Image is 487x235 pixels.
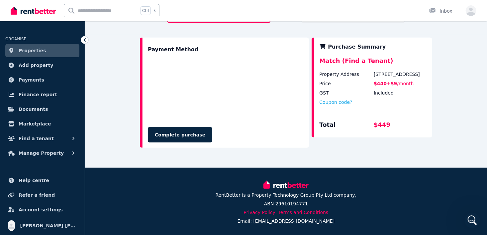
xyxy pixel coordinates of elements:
p: Email: [238,218,335,224]
a: Refer a friend [5,188,79,202]
p: RentBetter is a Property Technology Group Pty Ltd company, [216,192,357,198]
span: Properties [19,47,46,55]
textarea: Message… [6,170,127,181]
a: Privacy Policy, Terms and Conditions [244,210,329,215]
span: ORGANISE [5,37,26,41]
div: I'm unable to check your account status or access personal information. However, you can easily c... [5,80,128,173]
span: Refer a friend [19,191,55,199]
img: RentBetter [11,6,56,16]
div: Payment Method [148,43,198,56]
div: If you can't remember your login details, double-check your email address for typos and use the '... [11,114,122,139]
div: I'm unable to check your account status or access personal information. However, you can easily c... [11,84,122,110]
span: Marketplace [19,120,51,128]
div: $449 [374,120,427,132]
div: Match (Find a Tenant) [320,56,427,71]
h1: The RentBetter Team [32,6,88,11]
span: Documents [19,105,48,113]
button: Complete purchase [148,127,212,142]
button: Send a message… [114,181,125,192]
a: [URL][DOMAIN_NAME] [11,156,107,168]
span: Account settings [19,206,63,214]
a: Add property [5,59,79,72]
button: Coupon code? [320,99,352,106]
a: Help centre [5,174,79,187]
a: Properties [5,44,79,57]
div: I think I have aready signed up, please check. [29,58,122,71]
button: Upload attachment [32,184,37,189]
button: Gif picker [21,184,26,189]
span: $440 [374,81,387,86]
div: Mohammad says… [5,54,128,80]
div: Property Address [320,71,373,78]
div: Close [117,3,129,15]
div: I think I have aready signed up, please check. [24,54,128,75]
button: Manage Property [5,146,79,160]
a: Finance report [5,88,79,101]
span: + [387,81,391,86]
button: go back [4,3,17,15]
iframe: Secure payment input frame [146,58,305,120]
div: [STREET_ADDRESS] [374,71,427,78]
span: Ctrl [141,6,151,15]
span: Finance report [19,91,57,99]
span: [EMAIL_ADDRESS][DOMAIN_NAME] [253,218,335,224]
div: Price [320,80,373,87]
div: If you're still having trouble accessing your account or aren't sure if you've signed up, you can... [11,143,122,169]
iframe: Intercom live chat [464,212,480,228]
span: Help centre [19,176,49,184]
div: Included [374,90,427,96]
span: Payments [19,76,44,84]
span: k [153,8,156,13]
button: Start recording [42,184,48,189]
img: RentBetter [263,180,309,190]
img: Profile image for The RentBetter Team [19,4,30,14]
p: ABN 29610194771 [264,200,308,207]
span: Find a tenant [19,134,54,142]
a: Source reference 5610389: [52,163,57,169]
a: Payments [5,73,79,87]
a: Documents [5,103,79,116]
div: GST [320,90,373,96]
a: Account settings [5,203,79,216]
div: Purchase Summary [320,43,427,51]
div: The RentBetter Team says… [5,80,128,173]
span: [PERSON_NAME] [PERSON_NAME] [20,222,77,230]
div: Inbox [429,8,452,14]
div: Ready to get started? Visit our sign-up page to begin! [11,31,122,44]
span: / month [397,81,414,86]
button: Home [104,3,117,15]
button: Emoji picker [10,184,16,189]
a: Marketplace [5,117,79,130]
span: Manage Property [19,149,64,157]
button: Find a tenant [5,132,79,145]
div: Total [320,120,373,132]
span: $9 [391,81,397,86]
span: Add property [19,61,53,69]
a: [DOMAIN_NAME] [51,104,90,109]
